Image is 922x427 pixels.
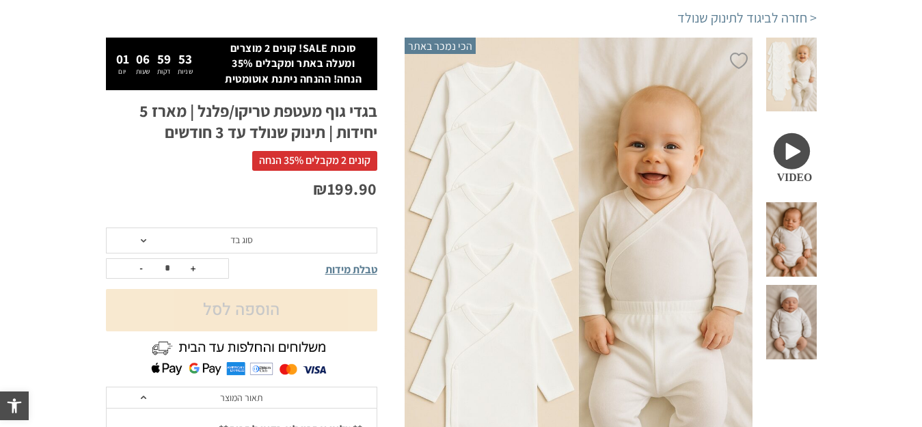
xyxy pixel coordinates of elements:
p: שניות [178,68,193,75]
span: טבלת מידות [325,262,377,277]
span: ₪ [313,178,327,199]
a: תאור המוצר [107,387,377,409]
span: הכי נמכר באתר [405,38,476,54]
input: כמות המוצר [154,259,181,278]
p: סוכות SALE! קונים 2 מוצרים ומעלה באתר ומקבלים ‎35% הנחה! ההנחה ניתנת אוטומטית [217,41,370,87]
p: יום [116,68,129,75]
span: קונים 2 מקבלים 35% הנחה [252,151,377,170]
p: שעות [136,68,150,75]
span: 06 [136,51,150,67]
span: 53 [178,51,192,67]
a: < חזרה לביגוד לתינוק שנולד [677,8,817,27]
span: 59 [157,51,171,67]
button: - [131,259,152,278]
h1: בגדי גוף מעטפת טריקו/פלנל | מארז 5 יחידות | תינוק שנולד עד 3 חודשים [106,100,377,143]
span: סוג בד [230,234,253,246]
bdi: 199.90 [313,178,377,199]
p: דקות [157,68,171,75]
button: הוספה לסל [106,289,377,331]
span: 01 [116,51,129,67]
button: + [183,259,204,278]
